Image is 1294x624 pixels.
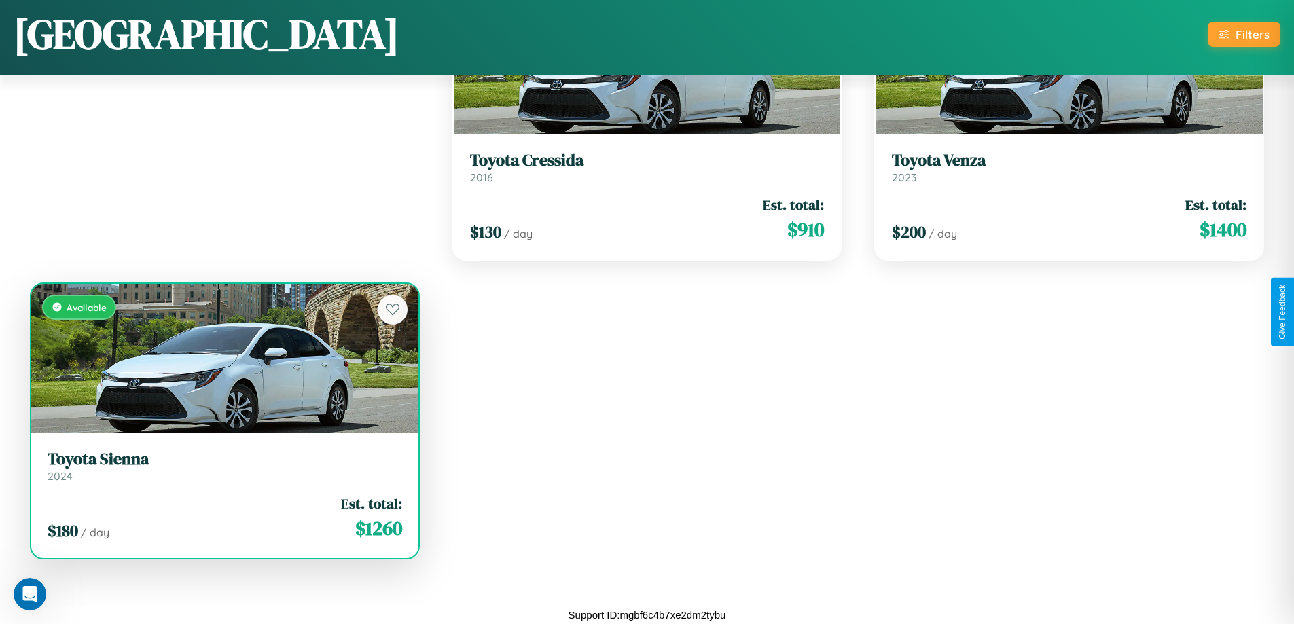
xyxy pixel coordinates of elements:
h3: Toyota Venza [892,151,1246,170]
div: Give Feedback [1278,285,1287,339]
span: / day [504,227,533,240]
span: Est. total: [763,195,824,215]
span: Available [67,301,107,313]
span: $ 1260 [355,515,402,542]
span: $ 1400 [1200,216,1246,243]
span: Est. total: [341,494,402,513]
span: 2016 [470,170,493,184]
span: $ 910 [787,216,824,243]
span: 2024 [48,469,73,483]
span: $ 130 [470,221,501,243]
span: / day [81,526,109,539]
div: Filters [1236,27,1270,41]
h3: Toyota Cressida [470,151,825,170]
iframe: Intercom live chat [14,578,46,610]
a: Toyota Venza2023 [892,151,1246,184]
span: $ 200 [892,221,926,243]
span: 2023 [892,170,916,184]
span: / day [929,227,957,240]
a: Toyota Sienna2024 [48,449,402,483]
button: Filters [1208,22,1280,47]
h3: Toyota Sienna [48,449,402,469]
p: Support ID: mgbf6c4b7xe2dm2tybu [569,606,726,624]
h1: [GEOGRAPHIC_DATA] [14,6,399,62]
span: Est. total: [1185,195,1246,215]
span: $ 180 [48,519,78,542]
a: Toyota Cressida2016 [470,151,825,184]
